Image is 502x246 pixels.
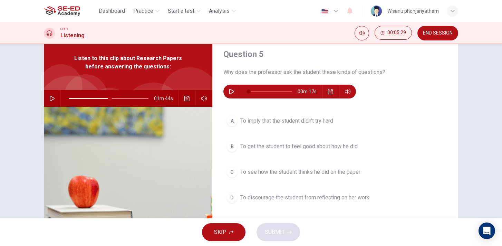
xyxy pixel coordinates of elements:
[240,142,358,151] span: To get the student to feel good about how he did
[223,163,447,181] button: CTo see how the student thinks he did on the paper
[182,90,193,107] button: Click to see the audio transcription
[355,26,369,40] div: Mute
[214,227,226,237] span: SKIP
[226,192,238,203] div: D
[240,117,333,125] span: To imply that the student didn't try hard
[375,26,412,40] div: Hide
[226,115,238,126] div: A
[168,7,194,15] span: Start a test
[66,54,190,71] span: Listen to this clip about Research Papers before answering the questions:
[133,7,153,15] span: Practice
[479,223,495,239] div: Open Intercom Messenger
[209,7,230,15] span: Analysis
[223,112,447,130] button: ATo imply that the student didn't try hard
[60,31,85,40] h1: Listening
[325,85,336,98] button: Click to see the audio transcription
[387,30,406,36] span: 00:05:29
[223,68,447,76] span: Why does the professor ask the student these kinds of questions?
[240,193,369,202] span: To discourage the student from reflecting on her work
[96,5,128,17] button: Dashboard
[44,4,96,18] a: SE-ED Academy logo
[371,6,382,17] img: Profile picture
[44,4,80,18] img: SE-ED Academy logo
[423,30,453,36] span: END SESSION
[99,7,125,15] span: Dashboard
[375,26,412,40] button: 00:05:29
[131,5,162,17] button: Practice
[202,223,245,241] button: SKIP
[320,9,329,14] img: en
[154,90,178,107] span: 01m 44s
[206,5,239,17] button: Analysis
[226,167,238,178] div: C
[223,138,447,155] button: BTo get the student to feel good about how he did
[60,27,68,31] span: CEFR
[298,85,322,98] span: 00m 17s
[223,189,447,206] button: DTo discourage the student from reflecting on her work
[223,49,447,60] h4: Question 5
[387,7,439,15] div: Wisanu phonjariyatham
[240,168,360,176] span: To see how the student thinks he did on the paper
[417,26,458,40] button: END SESSION
[226,141,238,152] div: B
[165,5,203,17] button: Start a test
